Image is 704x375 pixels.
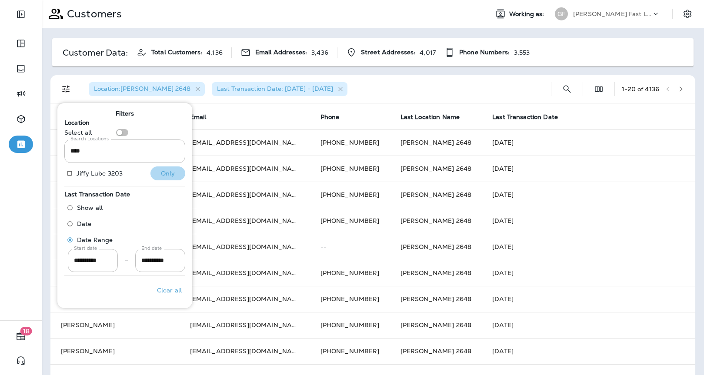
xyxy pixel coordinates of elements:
[310,156,390,182] td: [PHONE_NUMBER]
[400,295,472,303] span: [PERSON_NAME] 2648
[77,170,123,177] p: Jiffy Lube 3203
[57,80,75,98] button: Filters
[400,217,472,225] span: [PERSON_NAME] 2648
[180,182,310,208] td: [EMAIL_ADDRESS][DOMAIN_NAME]
[310,182,390,208] td: [PHONE_NUMBER]
[217,85,333,93] span: Last Transaction Date: [DATE] - [DATE]
[400,113,460,121] span: Last Location Name
[20,327,32,335] span: 18
[573,10,651,17] p: [PERSON_NAME] Fast Lube dba [PERSON_NAME]
[89,82,205,96] div: Location:[PERSON_NAME] 2648
[400,113,471,121] span: Last Location Name
[400,321,472,329] span: [PERSON_NAME] 2648
[400,191,472,199] span: [PERSON_NAME] 2648
[361,49,415,56] span: Street Addresses:
[50,156,180,182] td: [PERSON_NAME]
[63,7,122,20] p: Customers
[482,182,695,208] td: [DATE]
[180,312,310,338] td: [EMAIL_ADDRESS][DOMAIN_NAME]
[482,234,695,260] td: [DATE]
[492,113,569,121] span: Last Transaction Date
[64,190,130,198] span: Last Transaction Date
[590,80,607,98] button: Edit Fields
[180,129,310,156] td: [EMAIL_ADDRESS][DOMAIN_NAME]
[310,286,390,312] td: [PHONE_NUMBER]
[311,49,328,56] p: 3,436
[116,110,134,117] span: Filters
[64,129,92,136] p: Select all
[190,113,218,121] span: Email
[320,113,351,121] span: Phone
[555,7,568,20] div: GF
[151,49,202,56] span: Total Customers:
[94,85,190,93] span: Location : [PERSON_NAME] 2648
[509,10,546,18] span: Working as:
[9,6,33,23] button: Expand Sidebar
[400,269,472,277] span: [PERSON_NAME] 2648
[57,98,192,308] div: Filters
[320,243,380,250] p: --
[50,129,180,156] td: [PERSON_NAME]
[50,182,180,208] td: [PERSON_NAME]
[212,82,347,96] div: Last Transaction Date: [DATE] - [DATE]
[180,338,310,364] td: [EMAIL_ADDRESS][DOMAIN_NAME]
[482,156,695,182] td: [DATE]
[492,113,558,121] span: Last Transaction Date
[70,136,109,142] label: Search Locations
[255,49,307,56] span: Email Addresses:
[77,204,103,211] span: Show all
[50,312,180,338] td: [PERSON_NAME]
[310,208,390,234] td: [PHONE_NUMBER]
[320,113,340,121] span: Phone
[50,286,180,312] td: [PERSON_NAME]
[77,220,92,227] span: Date
[50,208,180,234] td: [PERSON_NAME]
[207,49,223,56] p: 4,136
[180,208,310,234] td: [EMAIL_ADDRESS][DOMAIN_NAME]
[150,166,185,180] button: Only
[50,260,180,286] td: [PERSON_NAME]
[141,245,162,252] label: End date
[125,256,128,264] p: –
[482,260,695,286] td: [DATE]
[180,156,310,182] td: [EMAIL_ADDRESS][DOMAIN_NAME]
[482,286,695,312] td: [DATE]
[482,129,695,156] td: [DATE]
[400,347,472,355] span: [PERSON_NAME] 2648
[161,170,175,177] p: Only
[180,234,310,260] td: [EMAIL_ADDRESS][DOMAIN_NAME]
[400,139,472,146] span: [PERSON_NAME] 2648
[9,328,33,345] button: 18
[482,208,695,234] td: [DATE]
[190,113,207,121] span: Email
[77,236,113,243] span: Date Range
[63,49,128,56] p: Customer Data:
[622,86,659,93] div: 1 - 20 of 4136
[400,165,472,173] span: [PERSON_NAME] 2648
[558,80,576,98] button: Search Customers
[180,286,310,312] td: [EMAIL_ADDRESS][DOMAIN_NAME]
[157,287,182,294] p: Clear all
[64,119,90,126] span: Location
[50,234,180,260] td: [PERSON_NAME]
[180,260,310,286] td: [EMAIL_ADDRESS][DOMAIN_NAME]
[514,49,530,56] p: 3,553
[420,49,436,56] p: 4,017
[310,312,390,338] td: [PHONE_NUMBER]
[310,129,390,156] td: [PHONE_NUMBER]
[400,243,472,251] span: [PERSON_NAME] 2648
[459,49,510,56] span: Phone Numbers:
[74,245,97,252] label: Start date
[482,312,695,338] td: [DATE]
[680,6,695,22] button: Settings
[310,338,390,364] td: [PHONE_NUMBER]
[153,279,185,301] button: Clear all
[310,260,390,286] td: [PHONE_NUMBER]
[482,338,695,364] td: [DATE]
[50,338,180,364] td: [PERSON_NAME]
